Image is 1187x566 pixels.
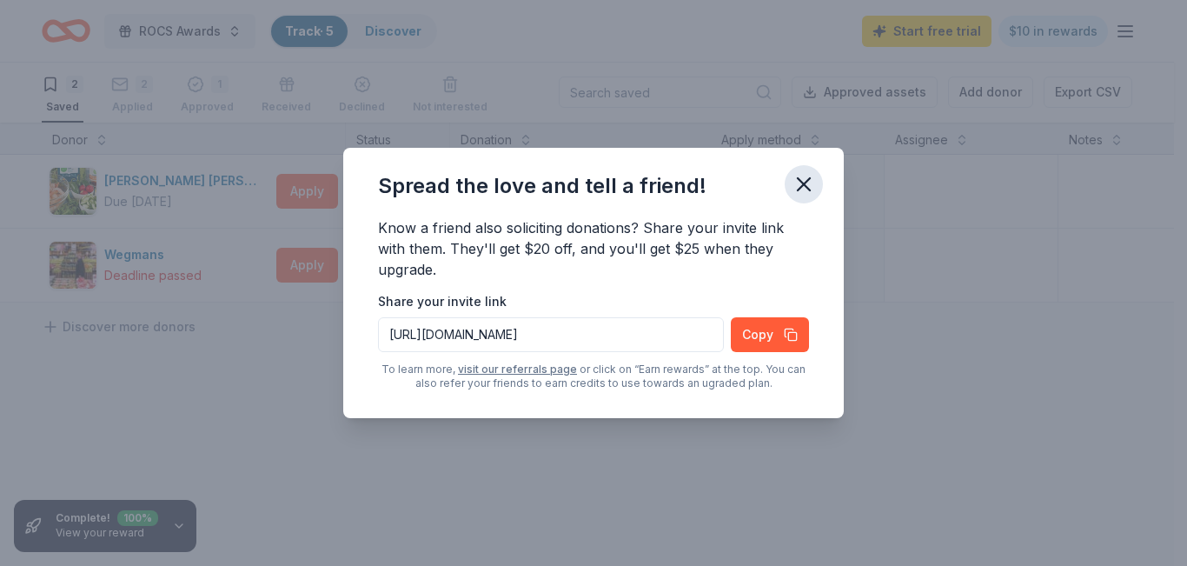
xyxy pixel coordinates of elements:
[731,317,809,352] button: Copy
[378,217,809,283] div: Know a friend also soliciting donations? Share your invite link with them. They'll get $20 off, a...
[378,363,809,390] div: To learn more, or click on “Earn rewards” at the top. You can also refer your friends to earn cre...
[378,172,706,200] div: Spread the love and tell a friend!
[458,363,577,376] a: visit our referrals page
[378,293,507,310] label: Share your invite link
